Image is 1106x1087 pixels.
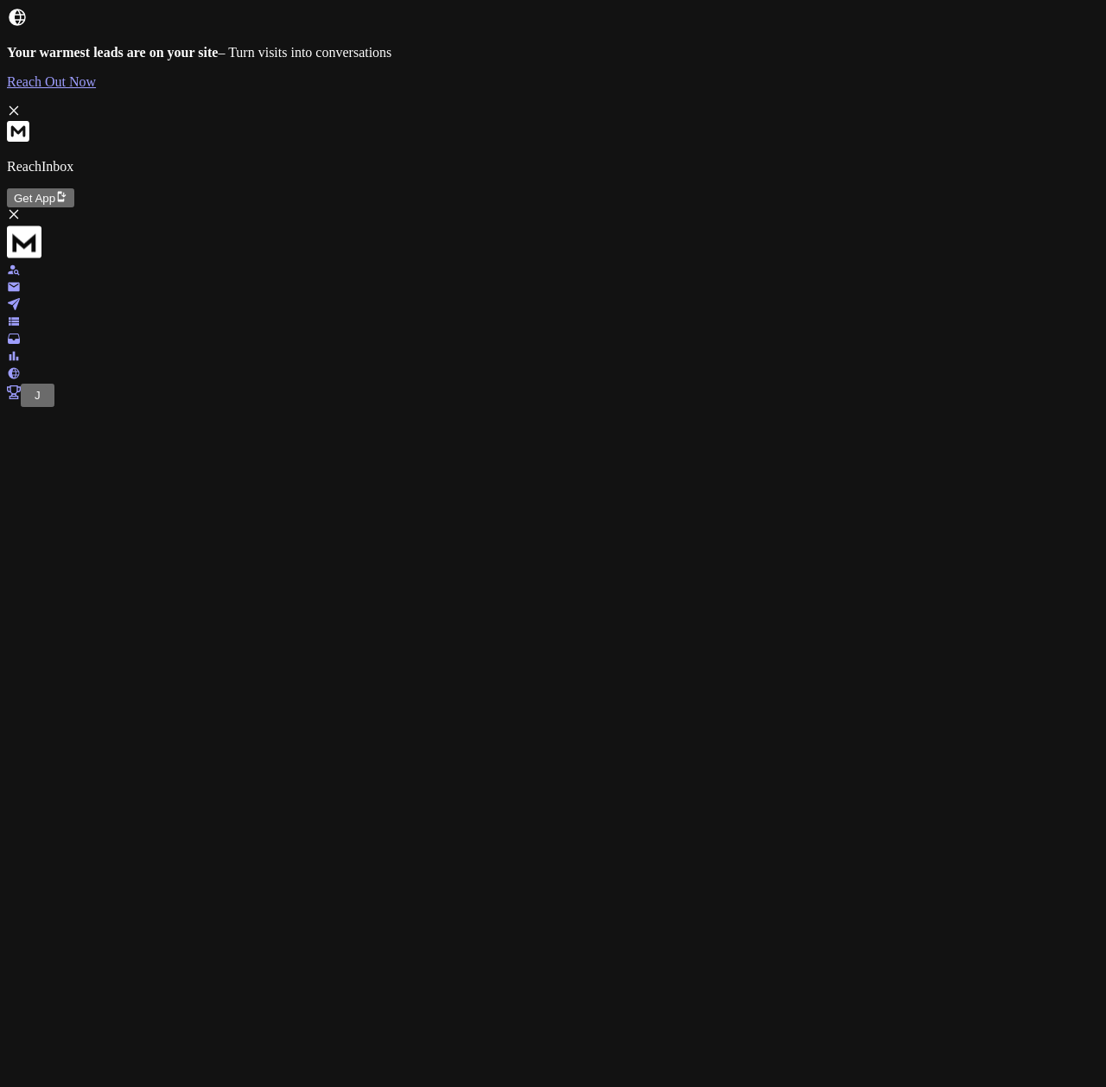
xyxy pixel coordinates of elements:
img: logo [7,225,41,259]
p: ReachInbox [7,159,1099,175]
p: – Turn visits into conversations [7,45,1099,60]
button: J [28,386,48,404]
button: J [21,384,54,407]
span: J [35,389,41,402]
a: Reach Out Now [7,74,1099,90]
strong: Your warmest leads are on your site [7,45,218,60]
button: Get App [7,188,74,207]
